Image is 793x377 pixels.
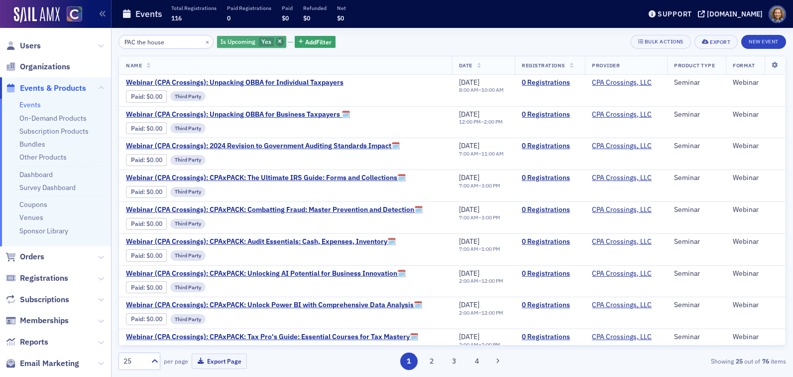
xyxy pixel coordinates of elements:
[459,118,481,125] time: 12:00 PM
[459,342,500,348] div: –
[592,269,652,278] a: CPA Crossings, LLC
[126,110,350,119] span: Webinar (CPA Crossings): Unpacking OBBA for Business Taxpayers 🗓️
[658,9,692,18] div: Support
[459,205,479,214] span: [DATE]
[459,278,503,284] div: –
[261,37,271,45] span: Yes
[126,237,396,246] a: Webinar (CPA Crossings): CPAxPACK: Audit Essentials: Cash, Expenses, Inventory🗓️
[592,110,655,119] span: CPA Crossings, LLC
[20,83,86,94] span: Events & Products
[741,35,786,49] button: New Event
[135,8,162,20] h1: Events
[20,273,68,284] span: Registrations
[5,83,86,94] a: Events & Products
[459,309,478,316] time: 2:00 AM
[592,174,655,183] span: CPA Crossings, LLC
[674,62,715,69] span: Product Type
[126,333,418,342] a: Webinar (CPA Crossings): CPAxPACK: Tax Pro's Guide: Essential Courses for Tax Mastery🗓️
[146,315,162,323] span: $0.00
[733,110,779,119] div: Webinar
[227,4,271,11] p: Paid Registrations
[5,273,68,284] a: Registrations
[674,301,719,310] div: Seminar
[710,39,730,45] div: Export
[459,237,479,246] span: [DATE]
[305,37,332,46] span: Add Filter
[192,354,247,369] button: Export Page
[123,356,145,367] div: 25
[131,188,146,195] span: :
[733,269,779,278] div: Webinar
[674,333,719,342] div: Seminar
[592,142,652,151] a: CPA Crossings, LLC
[459,110,479,119] span: [DATE]
[481,182,500,189] time: 3:00 PM
[60,6,82,23] a: View Homepage
[5,294,69,305] a: Subscriptions
[592,333,652,342] a: CPA Crossings, LLC
[131,252,146,259] span: :
[131,156,143,164] a: Paid
[118,35,214,49] input: Search…
[126,78,343,87] a: Webinar (CPA Crossings): Unpacking OBBA for Individual Taxpayers
[459,62,472,69] span: Date
[203,37,212,46] button: ×
[592,62,620,69] span: Provider
[522,174,578,183] a: 0 Registrations
[592,237,655,246] span: CPA Crossings, LLC
[459,341,478,348] time: 2:00 AM
[522,333,578,342] a: 0 Registrations
[592,174,652,183] a: CPA Crossings, LLC
[5,61,70,72] a: Organizations
[126,313,167,325] div: Paid: 0 - $0
[146,125,162,132] span: $0.00
[131,315,143,323] a: Paid
[481,309,503,316] time: 12:00 PM
[20,294,69,305] span: Subscriptions
[522,205,578,214] a: 0 Registrations
[146,156,162,164] span: $0.00
[459,173,479,182] span: [DATE]
[522,237,578,246] a: 0 Registrations
[733,205,779,214] div: Webinar
[459,182,478,189] time: 7:00 AM
[698,10,766,17] button: [DOMAIN_NAME]
[170,314,206,324] div: Third Party
[522,62,565,69] span: Registrations
[227,14,230,22] span: 0
[400,353,418,370] button: 1
[126,142,400,151] a: Webinar (CPA Crossings): 2024 Revision to Government Auditing Standards Impact🗓️
[481,214,500,221] time: 3:00 PM
[459,214,478,221] time: 7:00 AM
[170,219,206,229] div: Third Party
[5,315,69,326] a: Memberships
[19,153,67,162] a: Other Products
[459,183,500,189] div: –
[131,252,143,259] a: Paid
[522,142,578,151] a: 0 Registrations
[522,78,578,87] a: 0 Registrations
[126,186,167,198] div: Paid: 0 - $0
[733,301,779,310] div: Webinar
[674,110,719,119] div: Seminar
[126,174,406,183] a: Webinar (CPA Crossings): CPAxPACK: The Ultimate IRS Guide: Forms and Collections🗓️
[126,269,406,278] a: Webinar (CPA Crossings): CPAxPACK: Unlocking AI Potential for Business Innovation🗓️
[760,357,771,366] strong: 76
[694,35,738,49] button: Export
[126,301,422,310] a: Webinar (CPA Crossings): CPAxPACK: Unlock Power BI with Comprehensive Data Analysis🗓️
[126,62,142,69] span: Name
[126,281,167,293] div: Paid: 0 - $0
[14,7,60,23] a: SailAMX
[674,78,719,87] div: Seminar
[126,122,167,134] div: Paid: 0 - $0
[67,6,82,22] img: SailAMX
[459,246,500,252] div: –
[592,301,652,310] a: CPA Crossings, LLC
[446,353,463,370] button: 3
[769,5,786,23] span: Profile
[146,284,162,291] span: $0.00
